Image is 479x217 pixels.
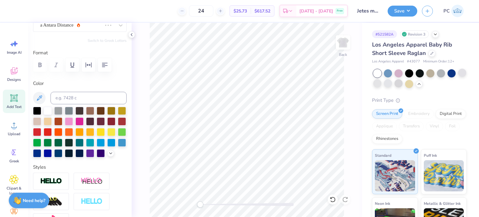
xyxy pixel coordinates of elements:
[33,49,127,57] label: Format
[254,8,270,14] span: $617.52
[423,59,454,64] span: Minimum Order: 12 +
[33,164,46,171] label: Styles
[33,80,127,87] label: Color
[81,177,103,185] img: Shadow
[372,59,404,64] span: Los Angeles Apparel
[372,97,467,104] div: Print Type
[234,8,247,14] span: $25.73
[436,109,466,119] div: Digital Print
[372,109,402,119] div: Screen Print
[4,186,24,196] span: Clipart & logos
[299,8,333,14] span: [DATE] - [DATE]
[399,122,424,131] div: Transfers
[372,134,402,144] div: Rhinestones
[51,92,127,104] input: e.g. 7428 c
[388,6,417,17] button: Save
[375,200,390,207] span: Neon Ink
[23,198,45,204] strong: Need help?
[375,152,391,159] span: Standard
[337,36,349,49] img: Back
[372,122,397,131] div: Applique
[443,7,450,15] span: PC
[7,50,22,55] span: Image AI
[424,152,437,159] span: Puff Ink
[9,159,19,164] span: Greek
[352,5,383,17] input: Untitled Design
[8,131,20,136] span: Upload
[404,109,434,119] div: Embroidery
[337,9,343,13] span: Free
[407,59,420,64] span: # 43077
[88,38,127,43] button: Switch to Greek Letters
[189,5,213,17] input: – –
[372,41,452,57] span: Los Angeles Apparel Baby Rib Short Sleeve Raglan
[197,201,203,208] div: Accessibility label
[451,5,464,17] img: Priyanka Choudhary
[424,200,461,207] span: Metallic & Glitter Ink
[81,198,103,205] img: Negative Space
[339,52,347,57] div: Back
[445,122,460,131] div: Foil
[40,197,62,207] img: 3D Illusion
[400,30,429,38] div: Revision 3
[424,160,464,191] img: Puff Ink
[441,5,467,17] a: PC
[40,178,62,185] img: Stroke
[375,160,415,191] img: Standard
[7,104,22,109] span: Add Text
[372,30,397,38] div: # 521582A
[7,77,21,82] span: Designs
[426,122,443,131] div: Vinyl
